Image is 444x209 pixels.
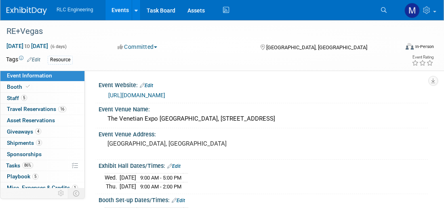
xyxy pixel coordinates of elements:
[0,149,84,160] a: Sponsorships
[99,194,428,205] div: Booth Set-up Dates/Times:
[7,173,38,180] span: Playbook
[105,173,120,182] td: Wed.
[0,171,84,182] a: Playbook5
[140,175,181,181] span: 9:00 AM - 5:00 PM
[0,126,84,137] a: Giveaways4
[27,57,40,63] a: Edit
[368,42,434,54] div: Event Format
[99,103,428,113] div: Event Venue Name:
[57,7,93,13] span: RLC Engineering
[0,104,84,115] a: Travel Reservations16
[99,160,428,170] div: Exhibit Hall Dates/Times:
[7,117,55,123] span: Asset Reservations
[7,106,66,112] span: Travel Reservations
[21,95,27,101] span: 5
[32,173,38,180] span: 5
[26,84,30,89] i: Booth reservation complete
[107,140,227,147] pre: [GEOGRAPHIC_DATA], [GEOGRAPHIC_DATA]
[108,92,165,98] a: [URL][DOMAIN_NAME]
[99,79,428,90] div: Event Website:
[7,128,41,135] span: Giveaways
[6,162,33,169] span: Tasks
[36,140,42,146] span: 3
[23,43,31,49] span: to
[172,198,185,203] a: Edit
[58,106,66,112] span: 16
[406,43,414,50] img: Format-Inperson.png
[7,140,42,146] span: Shipments
[120,173,136,182] td: [DATE]
[7,84,32,90] span: Booth
[54,188,68,199] td: Personalize Event Tab Strip
[0,182,84,193] a: Misc. Expenses & Credits1
[35,128,41,134] span: 4
[0,82,84,92] a: Booth
[140,184,181,190] span: 9:00 AM - 2:00 PM
[68,188,85,199] td: Toggle Event Tabs
[99,128,428,138] div: Event Venue Address:
[6,42,48,50] span: [DATE] [DATE]
[167,163,181,169] a: Edit
[48,56,73,64] div: Resource
[7,151,42,157] span: Sponsorships
[0,160,84,171] a: Tasks86%
[50,44,67,49] span: (6 days)
[0,93,84,104] a: Staff5
[140,83,153,88] a: Edit
[72,185,78,191] span: 1
[412,55,433,59] div: Event Rating
[0,70,84,81] a: Event Information
[0,115,84,126] a: Asset Reservations
[120,182,136,191] td: [DATE]
[7,95,27,101] span: Staff
[7,72,52,79] span: Event Information
[6,7,47,15] img: ExhibitDay
[404,3,420,18] img: Michelle Daniels
[7,184,78,191] span: Misc. Expenses & Credits
[105,113,422,125] div: The Venetian Expo [GEOGRAPHIC_DATA], [STREET_ADDRESS]
[22,162,33,168] span: 86%
[0,138,84,148] a: Shipments3
[115,43,160,51] button: Committed
[105,182,120,191] td: Thu.
[6,55,40,65] td: Tags
[266,44,367,50] span: [GEOGRAPHIC_DATA], [GEOGRAPHIC_DATA]
[4,24,392,39] div: RE+Vegas
[415,44,434,50] div: In-Person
